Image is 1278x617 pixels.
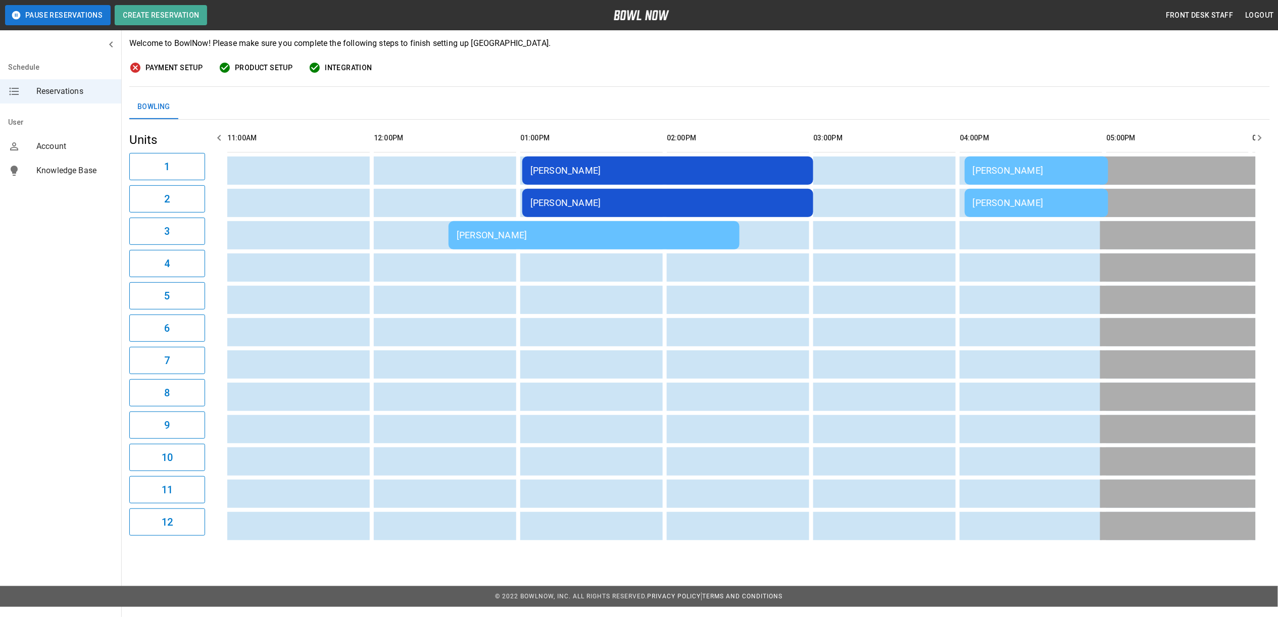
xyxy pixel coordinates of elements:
span: Account [36,140,113,152]
a: Privacy Policy [647,593,701,600]
h6: 9 [164,417,170,433]
div: [PERSON_NAME] [457,230,731,240]
button: 2 [129,185,205,213]
th: 11:00AM [227,124,370,152]
span: Reservations [36,85,113,97]
button: 7 [129,347,205,374]
button: 4 [129,250,205,277]
h6: 5 [164,288,170,304]
button: 5 [129,282,205,310]
div: [PERSON_NAME] [530,197,805,208]
th: 01:00PM [520,124,663,152]
button: 10 [129,444,205,471]
button: Logout [1242,6,1278,25]
div: [PERSON_NAME] [973,165,1100,176]
button: 12 [129,508,205,536]
h6: 7 [164,352,170,369]
button: 1 [129,153,205,180]
button: Create Reservation [115,5,207,25]
span: Integration [325,62,372,74]
h6: 4 [164,255,170,272]
th: 03:00PM [813,124,956,152]
p: Welcome to BowlNow! Please make sure you complete the following steps to finish setting up [GEOGR... [129,37,1270,49]
div: inventory tabs [129,95,1270,119]
h5: Units [129,132,205,148]
button: Front Desk Staff [1162,6,1237,25]
h6: 1 [164,159,170,175]
h6: 2 [164,191,170,207]
button: 11 [129,476,205,503]
img: logo [614,10,669,20]
div: [PERSON_NAME] [530,165,805,176]
h6: 8 [164,385,170,401]
button: 6 [129,315,205,342]
h6: 3 [164,223,170,239]
th: 12:00PM [374,124,516,152]
h6: 6 [164,320,170,336]
button: 3 [129,218,205,245]
h6: 12 [162,514,173,530]
th: 02:00PM [667,124,809,152]
h6: 10 [162,449,173,466]
span: © 2022 BowlNow, Inc. All Rights Reserved. [495,593,647,600]
button: Bowling [129,95,178,119]
div: [PERSON_NAME] [973,197,1100,208]
button: 8 [129,379,205,406]
span: Payment Setup [145,62,203,74]
span: Product Setup [235,62,292,74]
a: Terms and Conditions [703,593,783,600]
button: 9 [129,412,205,439]
span: Knowledge Base [36,165,113,177]
button: Pause Reservations [5,5,111,25]
h6: 11 [162,482,173,498]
